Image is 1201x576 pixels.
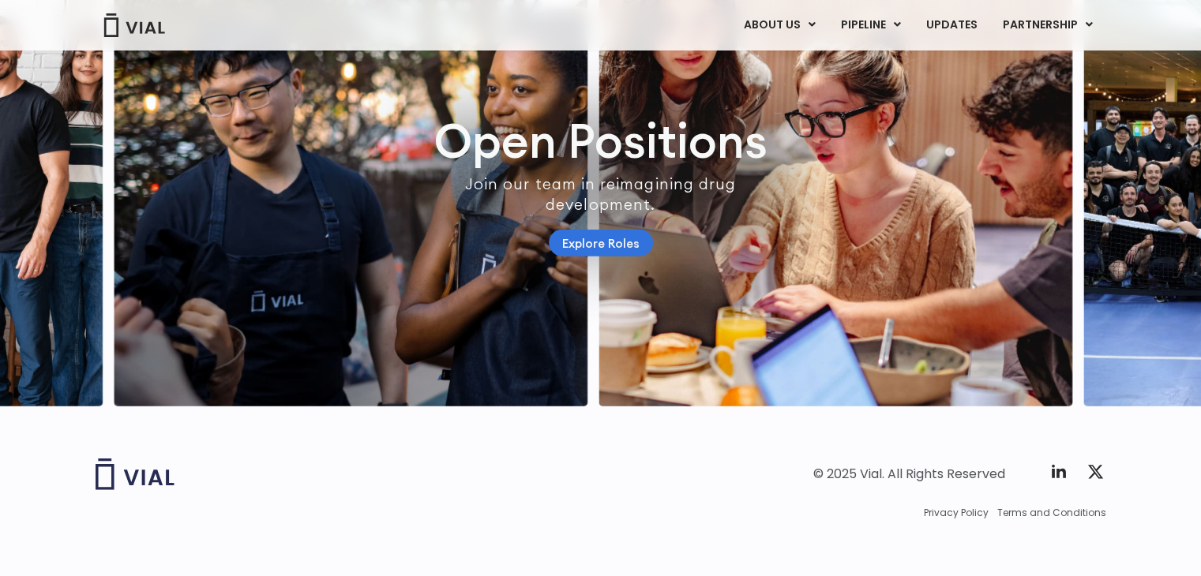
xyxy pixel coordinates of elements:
a: Terms and Conditions [997,506,1106,520]
a: PIPELINEMenu Toggle [828,12,912,39]
div: © 2025 Vial. All Rights Reserved [813,466,1005,483]
img: Vial Logo [103,13,166,37]
a: Explore Roles [549,230,653,257]
a: UPDATES [913,12,989,39]
img: Vial logo wih "Vial" spelled out [96,458,175,490]
a: ABOUT USMenu Toggle [730,12,827,39]
a: Privacy Policy [924,506,989,520]
a: PARTNERSHIPMenu Toggle [989,12,1105,39]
